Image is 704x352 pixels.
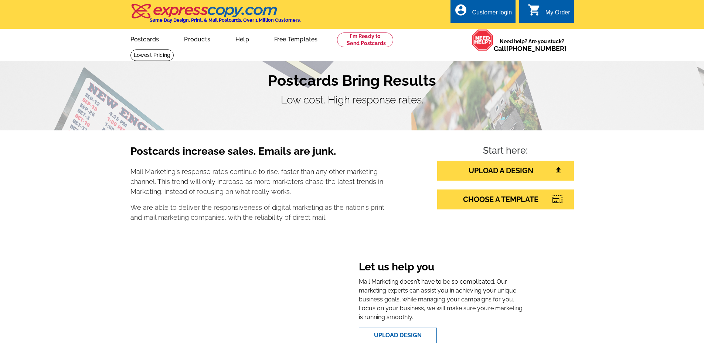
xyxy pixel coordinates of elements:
a: Help [224,30,261,47]
h3: Let us help you [359,261,524,275]
a: Upload Design [359,328,437,343]
a: Same Day Design, Print, & Mail Postcards. Over 1 Million Customers. [130,9,301,23]
a: [PHONE_NUMBER] [506,45,567,52]
span: Call [494,45,567,52]
img: help [472,29,494,51]
h4: Same Day Design, Print, & Mail Postcards. Over 1 Million Customers. [150,17,301,23]
a: account_circle Customer login [454,8,512,17]
i: shopping_cart [528,3,541,17]
a: CHOOSE A TEMPLATE [437,189,574,209]
a: shopping_cart My Order [528,8,570,17]
h3: Postcards increase sales. Emails are junk. [130,145,385,164]
a: Products [172,30,222,47]
p: Mail Marketing doesn't have to be so complicated. Our marketing experts can assist you in achievi... [359,277,524,322]
h1: Postcards Bring Results [130,72,574,89]
span: Need help? Are you stuck? [494,38,570,52]
a: Free Templates [262,30,330,47]
a: UPLOAD A DESIGN [437,161,574,181]
p: Low cost. High response rates. [130,92,574,108]
i: account_circle [454,3,467,17]
div: Customer login [472,9,512,20]
p: Mail Marketing's response rates continue to rise, faster than any other marketing channel. This t... [130,167,385,196]
p: We are able to deliver the responsiveness of digital marketing as the nation's print and mail mar... [130,202,385,222]
iframe: Welcome To expresscopy [180,255,337,349]
div: My Order [545,9,570,20]
h4: Start here: [437,145,574,158]
a: Postcards [119,30,171,47]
